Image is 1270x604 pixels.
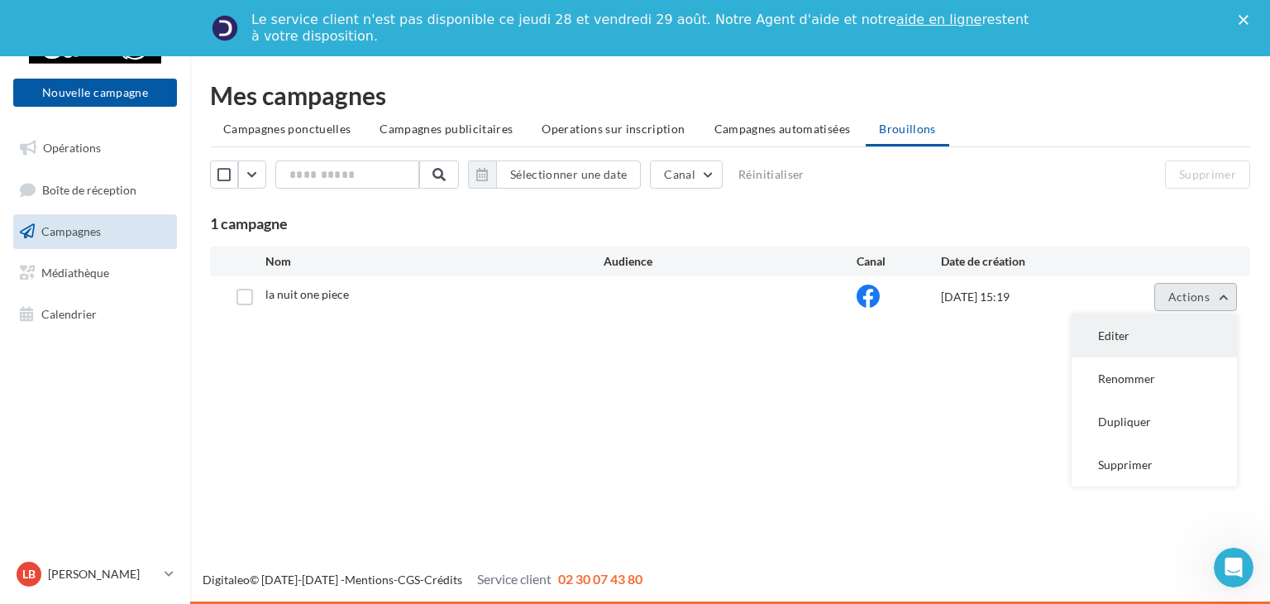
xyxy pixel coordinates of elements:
div: Le service client n'est pas disponible ce jeudi 28 et vendredi 29 août. Notre Agent d'aide et not... [251,12,1032,45]
div: Nom [265,253,604,270]
button: Sélectionner une date [496,161,641,189]
a: Médiathèque [10,256,180,290]
iframe: Intercom live chat [1214,548,1253,587]
span: Actions [1168,290,1210,304]
div: Fermer [1239,15,1255,25]
button: Sélectionner une date [468,161,641,189]
span: © [DATE]-[DATE] - - - [203,573,642,587]
p: [PERSON_NAME] [48,566,158,582]
button: Supprimer [1072,443,1237,487]
a: LB [PERSON_NAME] [13,558,177,590]
span: la nuit one piece [265,287,349,301]
a: Mentions [345,573,394,587]
span: Calendrier [41,306,97,320]
span: 1 campagne [210,214,288,232]
div: Mes campagnes [210,83,1250,108]
a: CGS [398,573,420,587]
button: Actions [1154,283,1237,311]
button: Editer [1072,314,1237,357]
span: Campagnes publicitaires [380,122,513,136]
img: Profile image for Service-Client [212,15,238,41]
a: Crédits [424,573,462,587]
span: Campagnes automatisées [714,122,851,136]
button: Réinitialiser [732,165,811,185]
span: Opérations [43,141,101,155]
div: Audience [604,253,857,270]
span: Operations sur inscription [542,122,685,136]
a: Opérations [10,131,180,165]
button: Canal [650,161,723,189]
a: Boîte de réception [10,172,180,208]
span: Boîte de réception [42,182,136,196]
button: Supprimer [1165,161,1250,189]
span: Campagnes [41,224,101,238]
div: Canal [857,253,941,270]
div: Date de création [941,253,1110,270]
div: [DATE] 15:19 [941,289,1110,305]
a: Digitaleo [203,573,250,587]
a: Campagnes [10,214,180,249]
a: aide en ligne [896,12,981,27]
button: Nouvelle campagne [13,79,177,107]
a: Calendrier [10,297,180,332]
span: Campagnes ponctuelles [223,122,351,136]
span: Médiathèque [41,266,109,280]
button: Renommer [1072,357,1237,400]
button: Dupliquer [1072,400,1237,443]
span: 02 30 07 43 80 [558,571,642,587]
span: Service client [477,571,551,587]
span: LB [22,566,36,582]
